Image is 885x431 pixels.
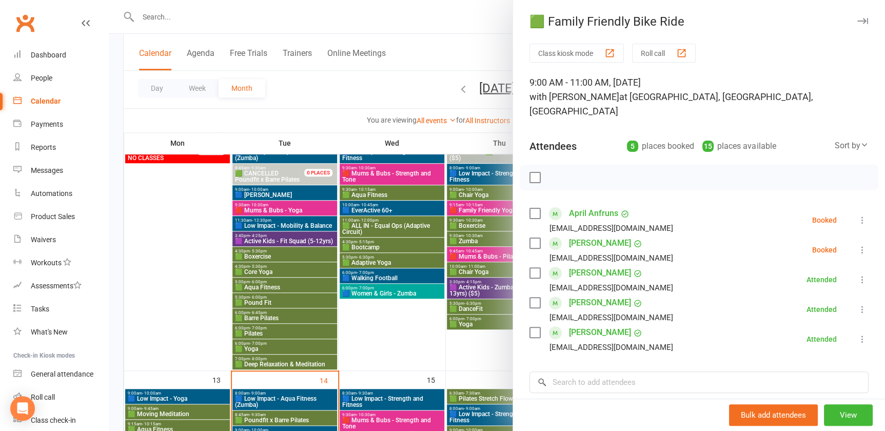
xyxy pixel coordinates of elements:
div: Tasks [31,305,49,313]
a: General attendance kiosk mode [13,363,108,386]
div: Attendees [529,139,577,153]
div: Booked [812,246,837,253]
div: Attended [807,336,837,343]
a: Assessments [13,275,108,298]
div: 9:00 AM - 11:00 AM, [DATE] [529,75,869,119]
div: Automations [31,189,72,198]
span: with [PERSON_NAME] [529,91,619,102]
a: Roll call [13,386,108,409]
div: [EMAIL_ADDRESS][DOMAIN_NAME] [549,311,673,324]
div: Class check-in [31,416,76,424]
div: Dashboard [31,51,66,59]
div: 🟩 Family Friendly Bike Ride [513,14,885,29]
div: Sort by [835,139,869,152]
div: What's New [31,328,68,336]
a: Reports [13,136,108,159]
div: Reports [31,143,56,151]
a: April Anfruns [569,205,618,222]
div: [EMAIL_ADDRESS][DOMAIN_NAME] [549,341,673,354]
div: Messages [31,166,63,174]
div: Calendar [31,97,61,105]
div: [EMAIL_ADDRESS][DOMAIN_NAME] [549,251,673,265]
div: Assessments [31,282,82,290]
a: Automations [13,182,108,205]
a: [PERSON_NAME] [569,265,631,281]
div: Waivers [31,236,56,244]
div: Workouts [31,259,62,267]
a: People [13,67,108,90]
div: People [31,74,52,82]
div: Attended [807,306,837,313]
div: places available [702,139,776,153]
a: Clubworx [12,10,38,36]
a: Waivers [13,228,108,251]
input: Search to add attendees [529,371,869,393]
a: Payments [13,113,108,136]
div: Roll call [31,393,55,401]
button: View [824,404,873,426]
div: Attended [807,276,837,283]
div: [EMAIL_ADDRESS][DOMAIN_NAME] [549,281,673,295]
a: Dashboard [13,44,108,67]
a: Workouts [13,251,108,275]
span: at [GEOGRAPHIC_DATA], [GEOGRAPHIC_DATA], [GEOGRAPHIC_DATA] [529,91,813,116]
div: Booked [812,217,837,224]
a: [PERSON_NAME] [569,235,631,251]
a: What's New [13,321,108,344]
div: places booked [627,139,694,153]
div: Product Sales [31,212,75,221]
button: Bulk add attendees [729,404,818,426]
a: Product Sales [13,205,108,228]
div: Payments [31,120,63,128]
button: Roll call [632,44,696,63]
div: General attendance [31,370,93,378]
a: [PERSON_NAME] [569,295,631,311]
button: Class kiosk mode [529,44,624,63]
div: 15 [702,141,714,152]
div: Open Intercom Messenger [10,396,35,421]
a: Tasks [13,298,108,321]
div: 5 [627,141,638,152]
a: [PERSON_NAME] [569,324,631,341]
div: [EMAIL_ADDRESS][DOMAIN_NAME] [549,222,673,235]
a: Messages [13,159,108,182]
a: Calendar [13,90,108,113]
